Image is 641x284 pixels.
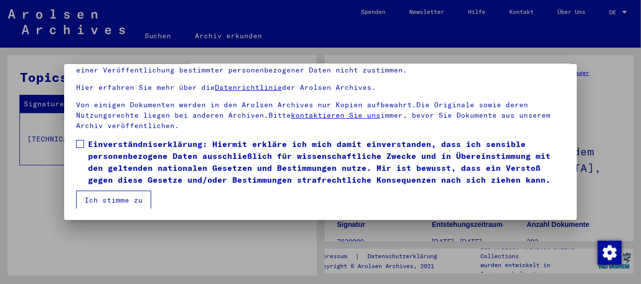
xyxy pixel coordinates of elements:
[598,241,622,265] img: Zustimmung ändern
[76,55,565,75] p: Bitte Sie uns, wenn Sie beispielsweise als Betroffener oder Angehöriger aus berechtigten Gründen ...
[98,55,152,64] a: kontaktieren
[76,82,565,93] p: Hier erfahren Sie mehr über die der Arolsen Archives.
[215,83,282,92] a: Datenrichtlinie
[291,111,380,120] a: kontaktieren Sie uns
[88,138,565,186] span: Einverständniserklärung: Hiermit erkläre ich mich damit einverstanden, dass ich sensible personen...
[76,100,565,131] p: Von einigen Dokumenten werden in den Arolsen Archives nur Kopien aufbewahrt.Die Originale sowie d...
[76,191,151,210] button: Ich stimme zu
